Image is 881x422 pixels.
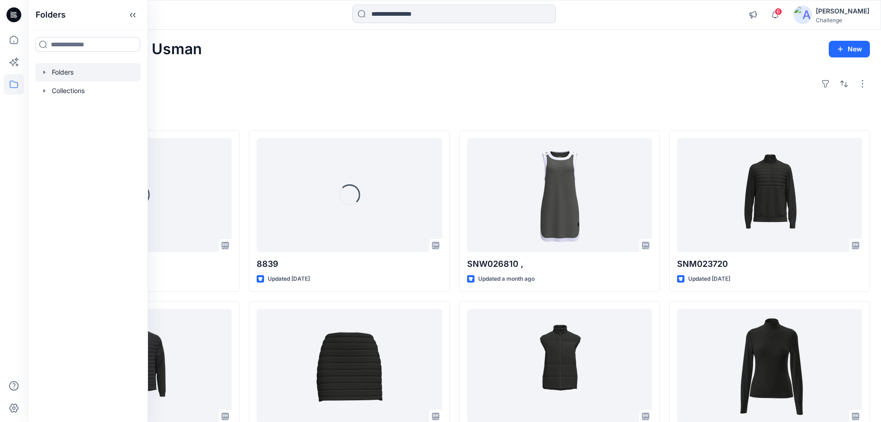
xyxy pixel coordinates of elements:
button: New [829,41,870,57]
p: SNW026810 , [467,258,652,271]
p: Updated [DATE] [688,274,730,284]
h4: Styles [39,110,870,121]
a: SNM023720 [677,138,862,252]
p: Updated [DATE] [268,274,310,284]
div: Challenge [816,17,869,24]
div: [PERSON_NAME] [816,6,869,17]
p: SNM023720 [677,258,862,271]
a: SNW026810 , [467,138,652,252]
p: Updated a month ago [478,274,535,284]
p: 8839 [257,258,442,271]
span: 6 [775,8,782,15]
img: avatar [794,6,812,24]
